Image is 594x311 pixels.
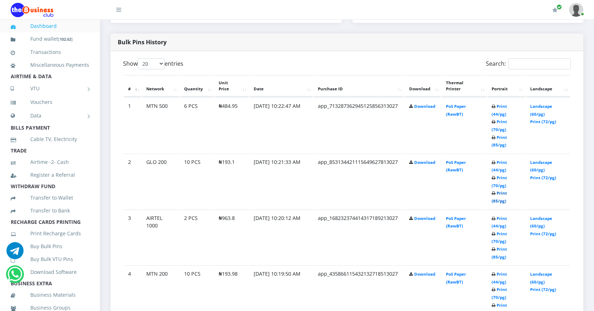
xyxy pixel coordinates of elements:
[11,202,89,219] a: Transfer to Bank
[492,119,507,132] a: Print (70/pg)
[442,75,487,97] th: Thermal Printer: activate to sort column ascending
[214,97,249,153] td: ₦484.95
[138,58,164,69] select: Showentries
[11,287,89,303] a: Business Materials
[492,160,507,173] a: Print (44/pg)
[124,210,141,265] td: 3
[11,44,89,60] a: Transactions
[492,104,507,117] a: Print (44/pg)
[492,190,507,204] a: Print (85/pg)
[11,190,89,206] a: Transfer to Wallet
[552,7,558,13] i: Renew/Upgrade Subscription
[314,210,404,265] td: app_168232374414317189213027
[214,210,249,265] td: ₦963.8
[142,75,179,97] th: Network: activate to sort column ascending
[11,31,89,47] a: Fund wallet[102.62]
[530,287,556,292] a: Print (72/pg)
[414,271,435,277] a: Download
[492,287,507,300] a: Print (70/pg)
[58,36,73,42] small: [ ]
[214,75,249,97] th: Unit Price: activate to sort column ascending
[11,225,89,242] a: Print Recharge Cards
[530,175,556,180] a: Print (72/pg)
[180,75,214,97] th: Quantity: activate to sort column ascending
[492,175,507,188] a: Print (70/pg)
[446,216,466,229] a: PoS Paper (RawBT)
[214,154,249,209] td: ₦193.1
[11,107,89,125] a: Data
[180,97,214,153] td: 6 PCS
[142,154,179,209] td: GLO 200
[11,80,89,97] a: VTU
[142,210,179,265] td: AIRTEL 1000
[11,57,89,73] a: Miscellaneous Payments
[124,75,141,97] th: #: activate to sort column descending
[249,97,313,153] td: [DATE] 10:22:47 AM
[6,247,24,259] a: Chat for support
[249,75,313,97] th: Date: activate to sort column ascending
[530,216,552,229] a: Landscape (60/pg)
[492,216,507,229] a: Print (44/pg)
[492,231,507,244] a: Print (70/pg)
[124,154,141,209] td: 2
[414,104,435,109] a: Download
[487,75,525,97] th: Portrait: activate to sort column ascending
[11,94,89,110] a: Vouchers
[11,154,89,170] a: Airtime -2- Cash
[446,104,466,117] a: PoS Paper (RawBT)
[11,251,89,267] a: Buy Bulk VTU Pins
[180,154,214,209] td: 10 PCS
[124,97,141,153] td: 1
[405,75,441,97] th: Download: activate to sort column ascending
[508,58,571,69] input: Search:
[11,238,89,255] a: Buy Bulk Pins
[11,18,89,34] a: Dashboard
[142,97,179,153] td: MTN 500
[11,167,89,183] a: Register a Referral
[60,36,71,42] b: 102.62
[446,160,466,173] a: PoS Paper (RawBT)
[123,58,183,69] label: Show entries
[414,216,435,221] a: Download
[492,271,507,285] a: Print (44/pg)
[526,75,570,97] th: Landscape: activate to sort column ascending
[530,271,552,285] a: Landscape (60/pg)
[530,231,556,236] a: Print (72/pg)
[530,160,552,173] a: Landscape (60/pg)
[492,135,507,148] a: Print (85/pg)
[314,154,404,209] td: app_853134421115649627813027
[7,271,22,283] a: Chat for support
[414,160,435,165] a: Download
[249,210,313,265] td: [DATE] 10:20:12 AM
[11,264,89,280] a: Download Software
[314,75,404,97] th: Purchase ID: activate to sort column ascending
[11,131,89,147] a: Cable TV, Electricity
[557,4,562,10] span: Renew/Upgrade Subscription
[446,271,466,285] a: PoS Paper (RawBT)
[249,154,313,209] td: [DATE] 10:21:33 AM
[11,3,54,17] img: Logo
[486,58,571,69] label: Search:
[118,38,167,46] strong: Bulk Pins History
[530,104,552,117] a: Landscape (60/pg)
[569,3,583,17] img: User
[314,97,404,153] td: app_713287362945125856313027
[492,246,507,260] a: Print (85/pg)
[530,119,556,124] a: Print (72/pg)
[180,210,214,265] td: 2 PCS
